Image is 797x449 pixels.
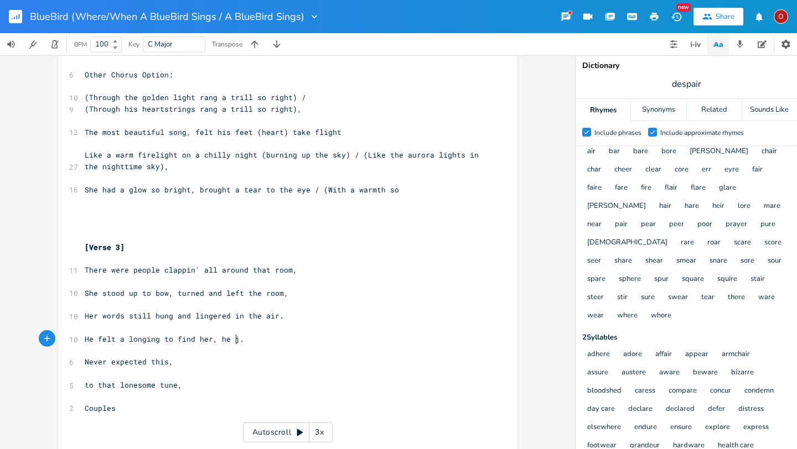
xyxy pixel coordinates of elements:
button: New [665,7,687,27]
button: [DEMOGRAPHIC_DATA] [587,238,667,248]
button: flair [665,184,677,193]
button: bloodshed [587,387,622,396]
button: flare [691,184,706,193]
button: fare [615,184,628,193]
span: The most beautiful song, felt his feet (heart) take flight [85,127,341,137]
button: square [682,275,704,284]
span: She stood up to bow, turned and left the room, [85,288,288,298]
button: share [614,257,632,266]
button: poor [697,220,712,229]
div: 3x [309,422,329,442]
button: aware [659,368,680,378]
button: affair [655,350,672,359]
button: tear [701,293,715,302]
button: squire [717,275,737,284]
button: whore [651,311,671,321]
button: adore [623,350,642,359]
button: assure [587,368,608,378]
button: snare [710,257,727,266]
button: seer [587,257,601,266]
button: day care [587,405,615,414]
div: Include phrases [594,129,641,136]
button: sore [741,257,754,266]
button: adhere [587,350,610,359]
button: prayer [726,220,747,229]
div: Rhymes [576,99,630,121]
div: Transpose [212,41,242,48]
div: Autoscroll [243,422,333,442]
span: despair [672,78,701,91]
span: (Through the golden light rang a trill so right) / [85,92,306,102]
span: [Verse 3] [85,242,125,252]
button: fire [641,184,651,193]
button: [PERSON_NAME] [587,202,646,211]
button: declare [628,405,653,414]
button: mare [764,202,780,211]
button: Share [694,8,743,25]
button: steer [587,293,604,302]
div: Share [716,12,734,22]
button: char [587,165,601,175]
button: austere [622,368,646,378]
span: (Through his heartstrings rang a trill so right), [85,104,302,114]
button: concur [710,387,731,396]
div: BPM [74,41,87,48]
button: rare [681,238,694,248]
span: Like a warm firelight on a chilly night (burning up the sky) / (Like the aurora lights in the nig... [85,150,483,171]
span: Never expected this, [85,357,173,367]
button: ware [758,293,775,302]
button: elsewhere [587,423,621,432]
button: faire [587,184,602,193]
div: Include approximate rhymes [660,129,744,136]
button: hare [685,202,699,211]
button: caress [635,387,655,396]
button: where [617,311,638,321]
button: roar [707,238,721,248]
button: declared [666,405,695,414]
button: spur [654,275,669,284]
button: peer [669,220,684,229]
button: pair [615,220,628,229]
button: smear [676,257,696,266]
button: bare [633,147,648,156]
button: core [675,165,689,175]
span: There were people clappin' all around that room, [85,265,297,275]
button: spare [587,275,605,284]
button: cheer [614,165,632,175]
button: glare [719,184,736,193]
span: Couples [85,403,116,413]
button: pear [641,220,656,229]
button: condemn [744,387,774,396]
span: Her words still hung and lingered in the air. [85,311,284,321]
button: explore [705,423,730,432]
div: Key [128,41,139,48]
span: C Major [148,39,173,49]
div: Dictionary [582,62,790,70]
button: lore [738,202,751,211]
button: eyre [724,165,739,175]
button: sour [768,257,782,266]
span: to that lonesome tune, [85,380,182,390]
button: express [743,423,769,432]
button: endure [634,423,657,432]
button: bar [609,147,620,156]
button: air [587,147,596,156]
button: distress [738,405,764,414]
button: hair [659,202,671,211]
button: near [587,220,602,229]
button: bore [661,147,676,156]
button: chair [762,147,777,156]
button: stir [617,293,628,302]
button: err [702,165,711,175]
button: compare [669,387,697,396]
div: ozarrows13 [774,9,788,24]
button: defer [708,405,725,414]
button: sure [641,293,655,302]
button: clear [645,165,661,175]
button: stair [751,275,765,284]
button: there [728,293,745,302]
div: Sounds Like [742,99,797,121]
button: pure [760,220,775,229]
div: Related [687,99,742,121]
button: O [774,4,788,29]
